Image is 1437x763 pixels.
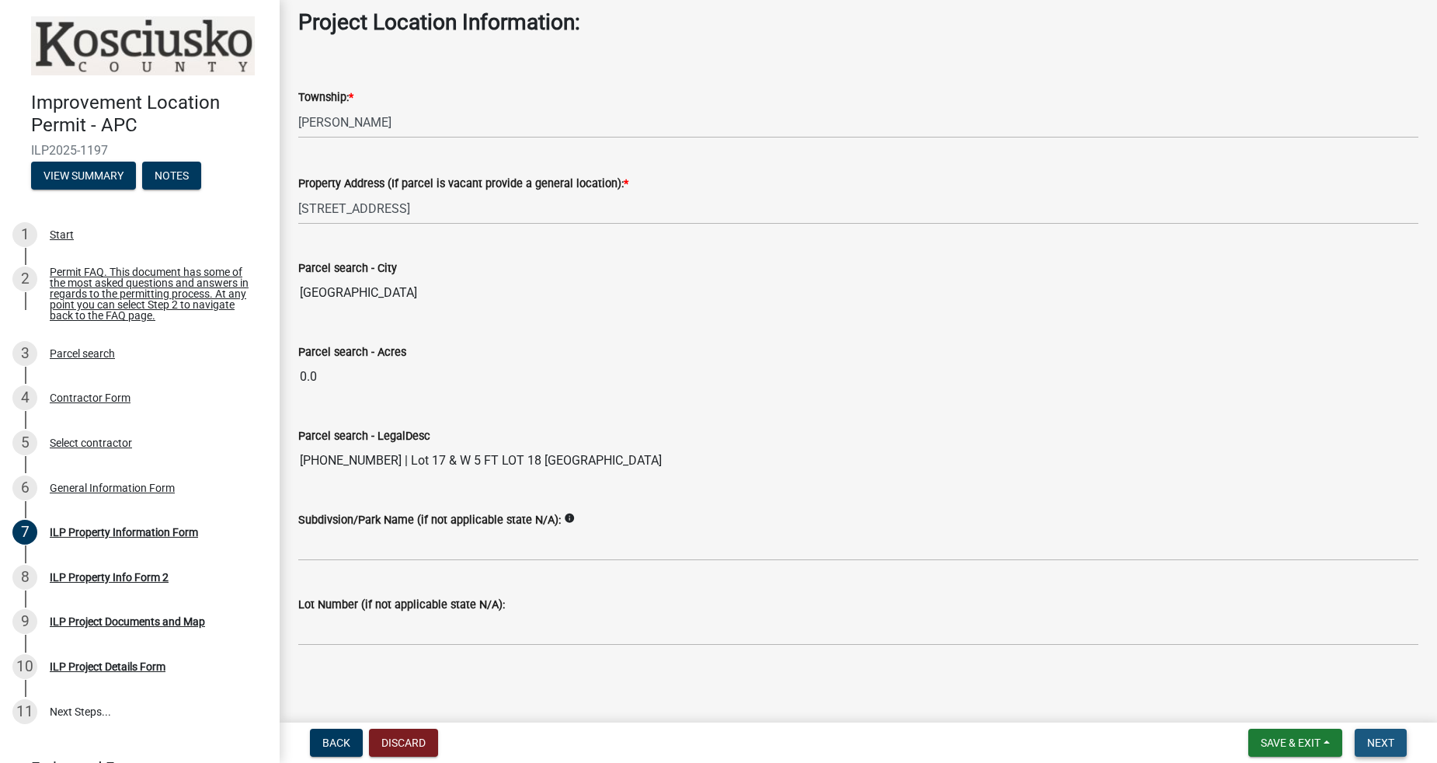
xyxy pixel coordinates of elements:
[369,729,438,757] button: Discard
[142,162,201,190] button: Notes
[298,179,628,190] label: Property Address (If parcel is vacant provide a general location):
[298,92,353,103] label: Township:
[12,430,37,455] div: 5
[298,600,505,611] label: Lot Number (if not applicable state N/A):
[310,729,363,757] button: Back
[12,520,37,545] div: 7
[1355,729,1407,757] button: Next
[298,515,561,526] label: Subdivsion/Park Name (if not applicable state N/A):
[298,431,430,442] label: Parcel search - LegalDesc
[142,170,201,183] wm-modal-confirm: Notes
[12,565,37,590] div: 8
[50,229,74,240] div: Start
[31,143,249,158] span: ILP2025-1197
[12,267,37,291] div: 2
[12,654,37,679] div: 10
[50,616,205,627] div: ILP Project Documents and Map
[298,9,580,35] strong: Project Location Information:
[31,16,255,75] img: Kosciusko County, Indiana
[1261,737,1320,749] span: Save & Exit
[12,699,37,724] div: 11
[12,476,37,500] div: 6
[31,92,267,137] h4: Improvement Location Permit - APC
[1248,729,1342,757] button: Save & Exit
[31,162,136,190] button: View Summary
[298,347,406,358] label: Parcel search - Acres
[12,609,37,634] div: 9
[298,263,397,274] label: Parcel search - City
[322,737,350,749] span: Back
[12,222,37,247] div: 1
[12,341,37,366] div: 3
[50,267,255,321] div: Permit FAQ. This document has some of the most asked questions and answers in regards to the perm...
[50,661,165,672] div: ILP Project Details Form
[50,483,175,493] div: General Information Form
[564,513,575,524] i: info
[50,527,198,538] div: ILP Property Information Form
[1367,737,1394,749] span: Next
[50,348,115,359] div: Parcel search
[12,385,37,410] div: 4
[50,437,132,448] div: Select contractor
[50,392,130,403] div: Contractor Form
[31,170,136,183] wm-modal-confirm: Summary
[50,572,169,583] div: ILP Property Info Form 2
